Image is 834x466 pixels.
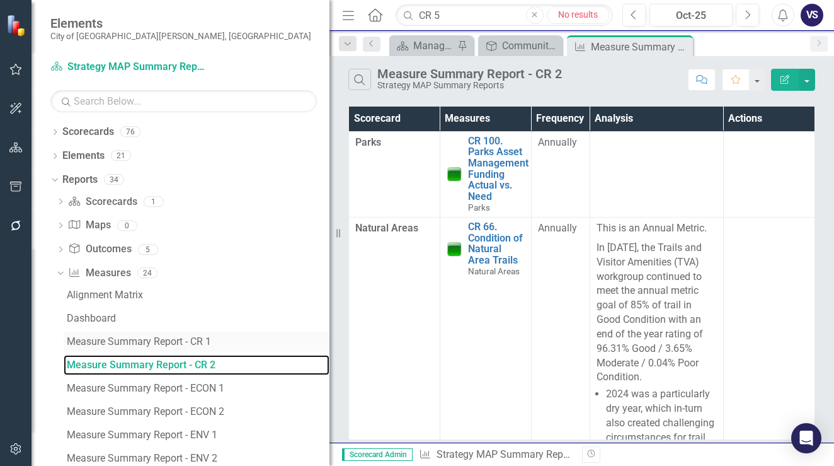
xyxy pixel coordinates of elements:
[67,336,329,347] div: Measure Summary Report - CR 1
[547,6,610,24] a: No results
[68,242,131,257] a: Outcomes
[120,127,140,137] div: 76
[538,136,577,148] span: Annually
[468,202,490,213] span: Parks
[67,406,329,417] div: Measure Summary Report - ECON 2
[6,14,29,37] img: ClearPoint Strategy
[801,4,823,26] button: VS
[67,289,329,301] div: Alignment Matrix
[413,38,454,54] div: Manage Scorecards
[591,39,690,55] div: Measure Summary Report - CR 2
[64,332,329,352] a: Measure Summary Report - CR 1
[597,221,717,238] p: This is an Annual Metric.
[654,8,728,23] div: Oct-25
[547,8,609,21] div: No results
[419,448,573,462] div: » »
[137,268,157,279] div: 24
[538,222,577,234] span: Annually
[62,125,114,139] a: Scorecards
[64,355,329,375] a: Measure Summary Report - CR 2
[531,131,590,217] td: Double-Click to Edit
[447,166,462,182] img: On Target
[447,242,462,257] img: On Target
[64,285,329,305] a: Alignment Matrix
[392,38,454,54] a: Manage Scorecards
[468,221,525,265] a: CR 66. Condition of Natural Area Trails
[342,448,413,461] span: Scorecard Admin
[67,383,329,394] div: Measure Summary Report - ECON 1
[396,4,613,26] input: Search ClearPoint...
[597,238,717,385] p: In [DATE], the Trails and Visitor Amenities (TVA) workgroup continued to meet the annual metric g...
[468,136,528,202] a: CR 100. Parks Asset Management Funding Actual vs. Need
[64,378,329,399] a: Measure Summary Report - ECON 1
[68,218,110,233] a: Maps
[64,308,329,329] a: Dashboard
[723,131,814,217] td: Double-Click to Edit
[649,4,733,26] button: Oct-25
[67,453,329,464] div: Measure Summary Report - ENV 2
[138,244,158,255] div: 5
[144,196,164,207] div: 1
[50,60,208,74] a: Strategy MAP Summary Reports
[62,173,98,187] a: Reports
[64,425,329,445] a: Measure Summary Report - ENV 1
[502,38,559,54] div: Community Services OMAP Report
[111,151,131,161] div: 21
[68,195,137,209] a: Scorecards
[67,313,329,324] div: Dashboard
[590,131,723,217] td: Double-Click to Edit
[355,222,418,234] span: Natural Areas
[117,220,137,231] div: 0
[437,448,580,460] a: Strategy MAP Summary Reports
[481,38,559,54] a: Community Services OMAP Report
[791,423,821,453] div: Open Intercom Messenger
[440,131,531,217] td: Double-Click to Edit Right Click for Context Menu
[468,266,520,276] span: Natural Areas
[64,402,329,422] a: Measure Summary Report - ECON 2
[62,149,105,163] a: Elements
[68,266,130,281] a: Measures
[50,16,311,31] span: Elements
[606,387,717,459] li: 2024 was a particularly dry year, which in-turn also created challenging circumstances for trail ...
[377,81,562,90] div: Strategy MAP Summary Reports
[355,136,381,148] span: Parks
[67,359,329,371] div: Measure Summary Report - CR 2
[50,31,311,41] small: City of [GEOGRAPHIC_DATA][PERSON_NAME], [GEOGRAPHIC_DATA]
[67,429,329,441] div: Measure Summary Report - ENV 1
[50,90,317,112] input: Search Below...
[104,174,124,185] div: 34
[377,67,562,81] div: Measure Summary Report - CR 2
